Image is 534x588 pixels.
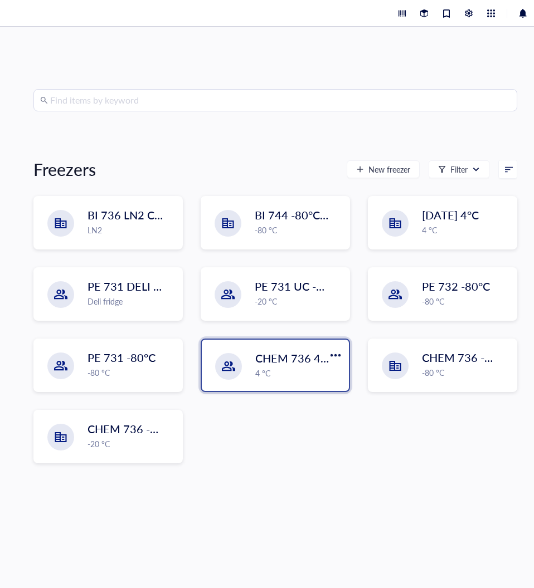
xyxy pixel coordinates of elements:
div: -80 °C [255,224,343,236]
div: -80 °C [422,366,510,379]
button: New freezer [347,160,420,178]
span: PE 732 -80°C [422,278,490,294]
div: Filter [450,163,468,175]
div: -20 °C [255,295,343,307]
div: -20 °C [88,438,176,450]
span: CHEM 736 4°C [255,350,332,366]
div: 4 °C [255,367,342,379]
span: [DATE] 4°C [422,207,479,223]
span: PE 731 UC -20°C [255,278,341,294]
div: 4 °C [422,224,510,236]
div: -80 °C [88,366,176,379]
span: CHEM 736 -80°C [422,350,509,365]
span: PE 731 DELI 4C [88,278,167,294]
span: BI 736 LN2 Chest [88,207,176,223]
span: CHEM 736 -20°C [88,421,175,437]
span: BI 744 -80°C [in vivo] [255,207,361,223]
div: -80 °C [422,295,510,307]
div: Deli fridge [88,295,176,307]
span: New freezer [368,165,410,174]
div: Freezers [33,158,96,180]
span: PE 731 -80°C [88,350,156,365]
div: LN2 [88,224,176,236]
